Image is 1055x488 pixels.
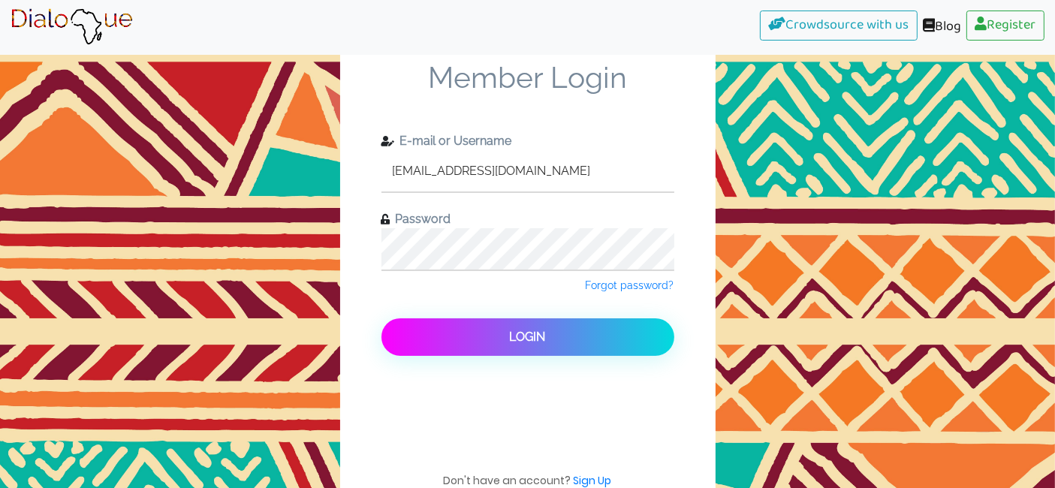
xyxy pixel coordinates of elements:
[381,150,674,191] input: Enter e-mail or username
[381,60,674,132] span: Member Login
[918,11,966,44] a: Blog
[381,318,674,356] button: Login
[966,11,1044,41] a: Register
[390,212,451,226] span: Password
[586,279,674,291] span: Forgot password?
[395,134,512,148] span: E-mail or Username
[586,278,674,293] a: Forgot password?
[11,8,133,46] img: Brand
[510,330,546,344] span: Login
[760,11,918,41] a: Crowdsource with us
[574,473,612,488] a: Sign Up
